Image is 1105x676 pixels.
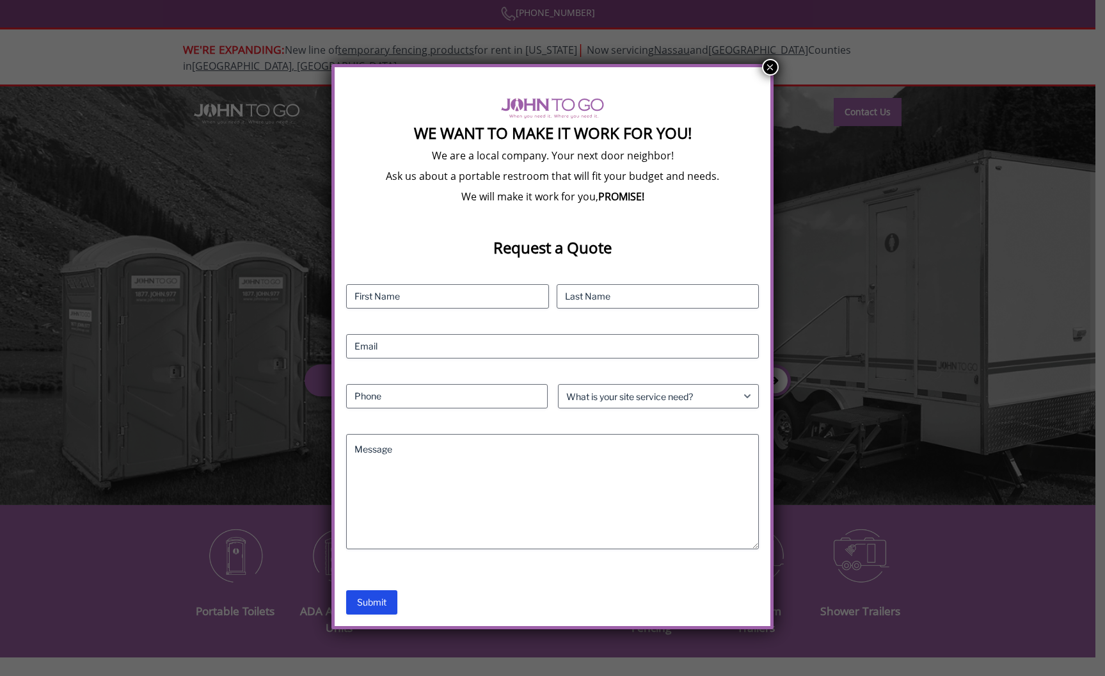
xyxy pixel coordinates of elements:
[346,590,397,615] input: Submit
[598,189,644,204] b: PROMISE!
[557,284,759,309] input: Last Name
[346,384,547,408] input: Phone
[346,189,759,204] p: We will make it work for you,
[762,59,779,76] button: Close
[346,334,759,358] input: Email
[346,284,548,309] input: First Name
[493,237,612,258] strong: Request a Quote
[414,122,692,143] strong: We Want To Make It Work For You!
[501,98,604,118] img: logo of viptogo
[346,149,759,163] p: We are a local company. Your next door neighbor!
[346,169,759,183] p: Ask us about a portable restroom that will fit your budget and needs.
